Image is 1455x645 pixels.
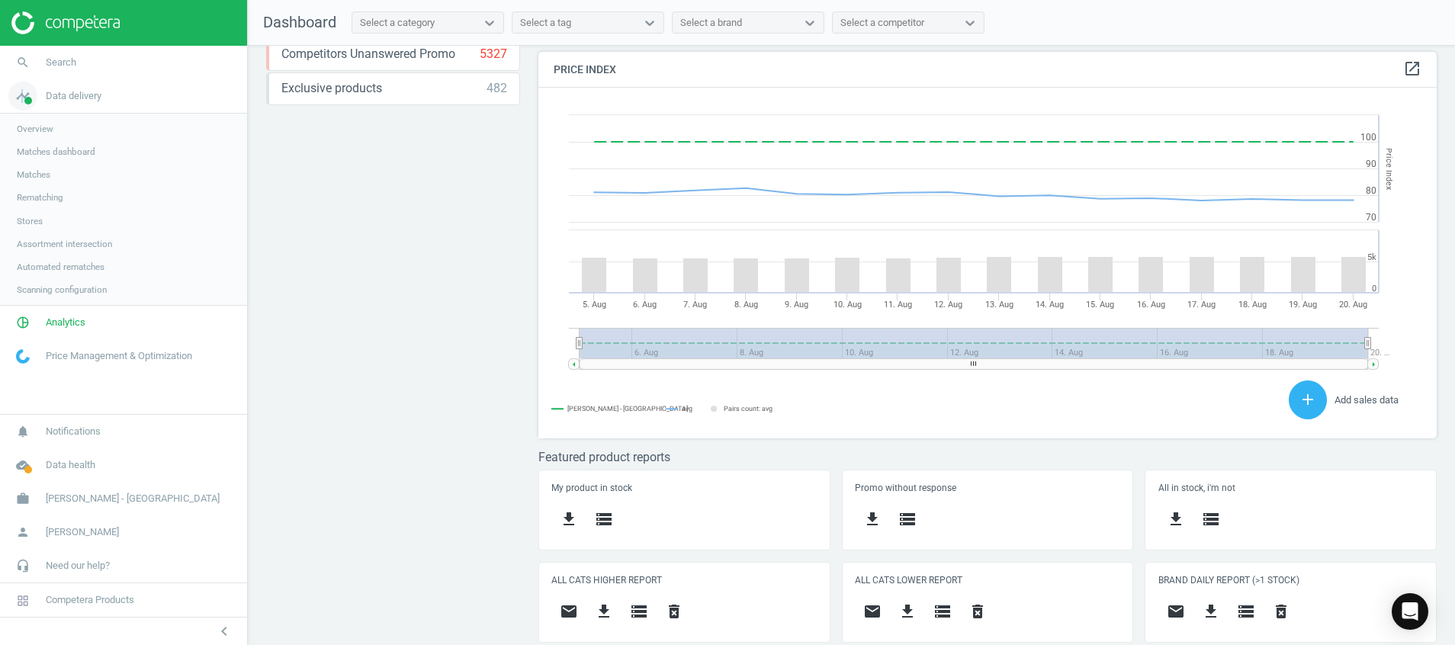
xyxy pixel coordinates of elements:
span: Assortment intersection [17,238,112,250]
div: Select a tag [520,16,571,30]
i: chevron_left [215,622,233,640]
i: email [560,602,578,621]
text: 70 [1366,212,1376,223]
text: 80 [1366,185,1376,196]
button: get_app [855,502,890,537]
span: Competera Products [46,593,134,607]
tspan: Price Index [1384,148,1394,190]
h5: My product in stock [551,483,817,493]
span: Matches dashboard [17,146,95,158]
i: storage [898,510,917,528]
i: person [8,518,37,547]
span: Add sales data [1335,394,1399,406]
button: email [1158,594,1193,630]
button: get_app [586,594,622,630]
button: get_app [551,502,586,537]
i: email [863,602,882,621]
button: storage [1229,594,1264,630]
div: Select a category [360,16,435,30]
i: get_app [560,510,578,528]
span: Analytics [46,316,85,329]
div: Select a competitor [840,16,924,30]
span: Dashboard [263,13,336,31]
span: Matches [17,168,50,181]
button: storage [925,594,960,630]
i: add [1299,390,1317,409]
button: storage [890,502,925,537]
span: Competitors Unanswered Promo [281,46,455,63]
div: Select a brand [680,16,742,30]
h4: Price Index [538,52,1437,88]
button: email [551,594,586,630]
i: storage [630,602,648,621]
tspan: 10. Aug [833,300,862,310]
tspan: 14. Aug [1036,300,1064,310]
button: email [855,594,890,630]
i: storage [933,602,952,621]
span: Exclusive products [281,80,382,97]
span: [PERSON_NAME] - [GEOGRAPHIC_DATA] [46,492,220,505]
i: headset_mic [8,551,37,580]
span: Data health [46,458,95,472]
h5: BRAND DAILY REPORT (>1 STOCK) [1158,575,1424,586]
i: storage [1202,510,1220,528]
i: open_in_new [1403,59,1421,78]
i: delete_forever [968,602,987,621]
i: search [8,48,37,77]
tspan: 18. Aug [1238,300,1267,310]
tspan: 19. Aug [1289,300,1317,310]
h3: Featured product reports [538,450,1437,464]
tspan: avg [682,405,692,412]
i: work [8,484,37,513]
i: storage [1237,602,1255,621]
button: delete_forever [960,594,995,630]
tspan: Pairs count: avg [724,405,772,412]
tspan: 5. Aug [583,300,606,310]
tspan: 12. Aug [934,300,962,310]
tspan: 17. Aug [1187,300,1216,310]
span: Data delivery [46,89,101,103]
img: wGWNvw8QSZomAAAAABJRU5ErkJggg== [16,349,30,364]
span: [PERSON_NAME] [46,525,119,539]
span: Search [46,56,76,69]
text: 90 [1366,159,1376,169]
i: delete_forever [665,602,683,621]
tspan: [PERSON_NAME] - [GEOGRAPHIC_DATA] [567,405,688,412]
span: Rematching [17,191,63,204]
button: delete_forever [1264,594,1299,630]
i: get_app [595,602,613,621]
button: storage [586,502,622,537]
i: email [1167,602,1185,621]
tspan: 13. Aug [985,300,1013,310]
tspan: 6. Aug [633,300,657,310]
span: Overview [17,123,53,135]
i: cloud_done [8,451,37,480]
tspan: 16. Aug [1137,300,1165,310]
text: 0 [1372,284,1376,294]
i: pie_chart_outlined [8,308,37,337]
i: timeline [8,82,37,111]
tspan: 9. Aug [785,300,808,310]
button: chevron_left [205,621,243,641]
h5: All in stock, i'm not [1158,483,1424,493]
div: 5327 [480,46,507,63]
h5: ALL CATS LOWER REPORT [855,575,1120,586]
img: ajHJNr6hYgQAAAAASUVORK5CYII= [11,11,120,34]
i: get_app [1167,510,1185,528]
i: get_app [898,602,917,621]
button: delete_forever [657,594,692,630]
i: get_app [1202,602,1220,621]
button: get_app [1158,502,1193,537]
i: storage [595,510,613,528]
h5: ALL CATS HIGHER REPORT [551,575,817,586]
tspan: 15. Aug [1086,300,1114,310]
i: notifications [8,417,37,446]
span: Notifications [46,425,101,438]
tspan: 7. Aug [683,300,707,310]
span: Scanning configuration [17,284,107,296]
tspan: 20. … [1370,348,1389,358]
button: add [1289,380,1327,419]
div: Open Intercom Messenger [1392,593,1428,630]
span: Need our help? [46,559,110,573]
i: delete_forever [1272,602,1290,621]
